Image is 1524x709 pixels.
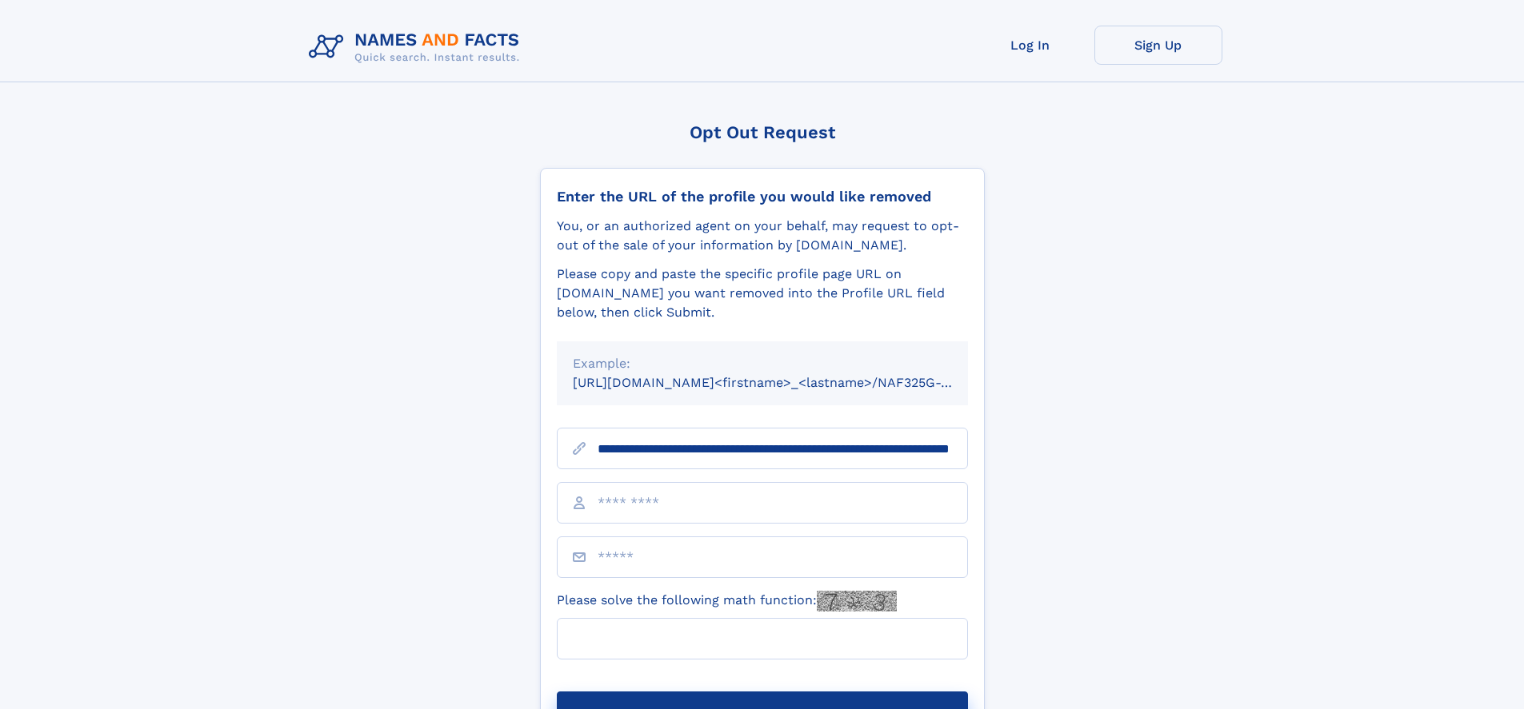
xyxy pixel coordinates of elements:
[1094,26,1222,65] a: Sign Up
[573,354,952,373] div: Example:
[557,591,897,611] label: Please solve the following math function:
[540,122,985,142] div: Opt Out Request
[557,217,968,255] div: You, or an authorized agent on your behalf, may request to opt-out of the sale of your informatio...
[573,375,998,390] small: [URL][DOMAIN_NAME]<firstname>_<lastname>/NAF325G-xxxxxxxx
[557,265,968,322] div: Please copy and paste the specific profile page URL on [DOMAIN_NAME] you want removed into the Pr...
[302,26,533,69] img: Logo Names and Facts
[557,188,968,205] div: Enter the URL of the profile you would like removed
[966,26,1094,65] a: Log In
